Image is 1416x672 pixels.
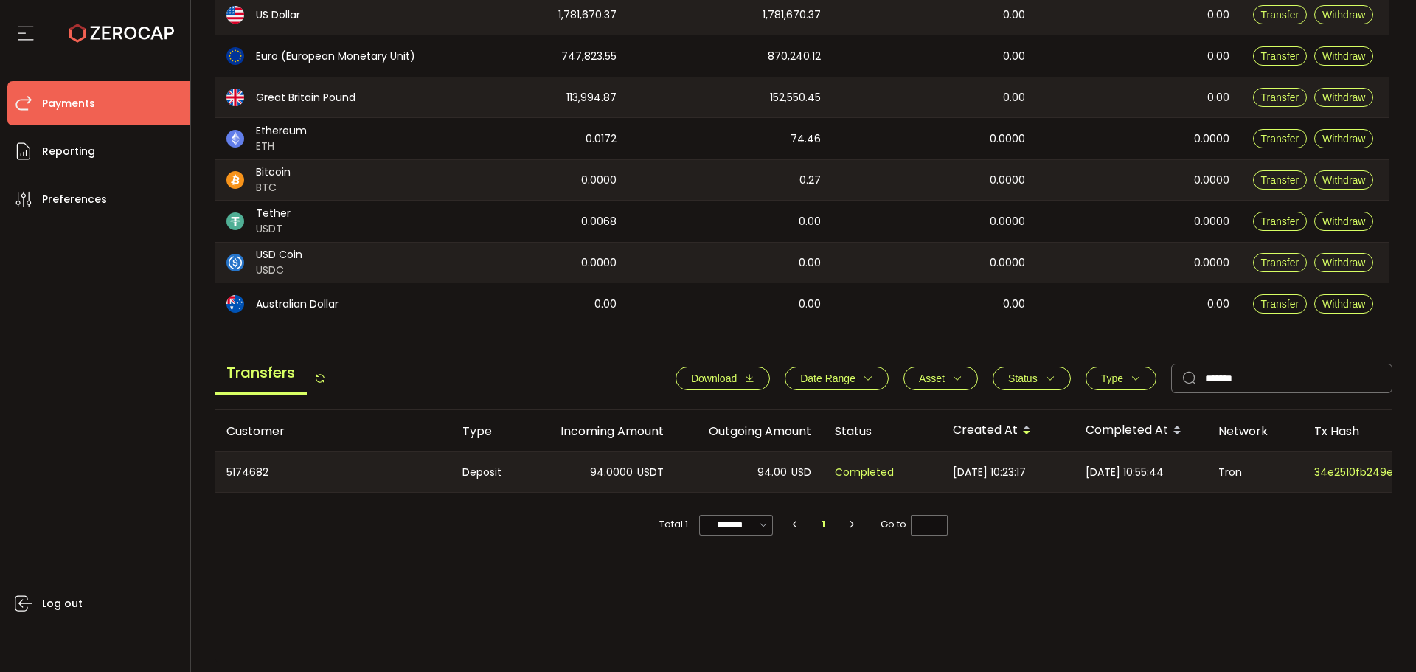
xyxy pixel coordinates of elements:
button: Transfer [1253,46,1308,66]
div: Deposit [451,452,528,492]
button: Withdraw [1314,212,1373,231]
span: 0.0000 [581,254,617,271]
span: 0.0000 [1194,213,1229,230]
span: Transfers [215,353,307,395]
span: Withdraw [1322,174,1365,186]
button: Transfer [1253,253,1308,272]
span: Total 1 [659,514,688,535]
span: 0.0000 [1194,254,1229,271]
span: Withdraw [1322,298,1365,310]
span: 0.0000 [990,213,1025,230]
span: Australian Dollar [256,297,339,312]
button: Asset [903,367,978,390]
span: 1,781,670.37 [763,7,821,24]
img: usd_portfolio.svg [226,6,244,24]
span: 0.0068 [581,213,617,230]
span: 0.0000 [581,172,617,189]
img: aud_portfolio.svg [226,295,244,313]
span: Type [1101,373,1123,384]
button: Transfer [1253,170,1308,190]
img: usdc_portfolio.svg [226,254,244,271]
span: Payments [42,93,95,114]
span: Transfer [1261,133,1299,145]
span: USD Coin [256,247,302,263]
button: Withdraw [1314,5,1373,24]
span: 0.00 [1003,89,1025,106]
span: 94.00 [757,464,787,481]
span: ETH [256,139,307,154]
button: Withdraw [1314,253,1373,272]
span: 0.0000 [1194,131,1229,148]
span: 0.00 [1207,296,1229,313]
span: Tether [256,206,291,221]
button: Transfer [1253,212,1308,231]
span: 0.00 [1003,48,1025,65]
iframe: Chat Widget [1244,513,1416,672]
button: Withdraw [1314,88,1373,107]
div: Tron [1207,452,1302,492]
span: Withdraw [1322,133,1365,145]
span: Date Range [800,373,855,384]
span: Euro (European Monetary Unit) [256,49,415,64]
span: Download [691,373,737,384]
span: 74.46 [791,131,821,148]
span: US Dollar [256,7,300,23]
span: Completed [835,464,894,481]
span: Log out [42,593,83,614]
span: Withdraw [1322,257,1365,269]
button: Transfer [1253,294,1308,314]
span: Preferences [42,189,107,210]
button: Download [676,367,770,390]
span: 0.27 [799,172,821,189]
span: Reporting [42,141,95,162]
span: 0.0000 [990,131,1025,148]
span: 1,781,670.37 [558,7,617,24]
span: [DATE] 10:55:44 [1086,464,1164,481]
span: Transfer [1261,50,1299,62]
span: Transfer [1261,215,1299,227]
button: Withdraw [1314,46,1373,66]
span: Ethereum [256,123,307,139]
span: 0.0000 [990,172,1025,189]
img: btc_portfolio.svg [226,171,244,189]
button: Withdraw [1314,170,1373,190]
img: eth_portfolio.svg [226,130,244,148]
div: Completed At [1074,418,1207,443]
span: 0.00 [1003,296,1025,313]
span: Asset [919,373,945,384]
span: Transfer [1261,9,1299,21]
button: Transfer [1253,129,1308,148]
button: Type [1086,367,1156,390]
span: 0.00 [799,213,821,230]
span: Withdraw [1322,9,1365,21]
button: Transfer [1253,5,1308,24]
span: 0.00 [799,254,821,271]
span: 870,240.12 [768,48,821,65]
span: Status [1008,373,1038,384]
span: Withdraw [1322,50,1365,62]
span: 747,823.55 [561,48,617,65]
span: Transfer [1261,298,1299,310]
span: USDT [637,464,664,481]
span: Transfer [1261,257,1299,269]
button: Withdraw [1314,129,1373,148]
div: Network [1207,423,1302,440]
span: USDT [256,221,291,237]
span: Great Britain Pound [256,90,355,105]
button: Transfer [1253,88,1308,107]
span: Go to [881,514,948,535]
span: Withdraw [1322,91,1365,103]
img: gbp_portfolio.svg [226,89,244,106]
span: 0.00 [594,296,617,313]
span: Transfer [1261,91,1299,103]
span: 0.0172 [586,131,617,148]
span: Transfer [1261,174,1299,186]
div: Created At [941,418,1074,443]
div: Outgoing Amount [676,423,823,440]
span: 152,550.45 [770,89,821,106]
span: USD [791,464,811,481]
span: 94.0000 [590,464,633,481]
span: Withdraw [1322,215,1365,227]
button: Date Range [785,367,889,390]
